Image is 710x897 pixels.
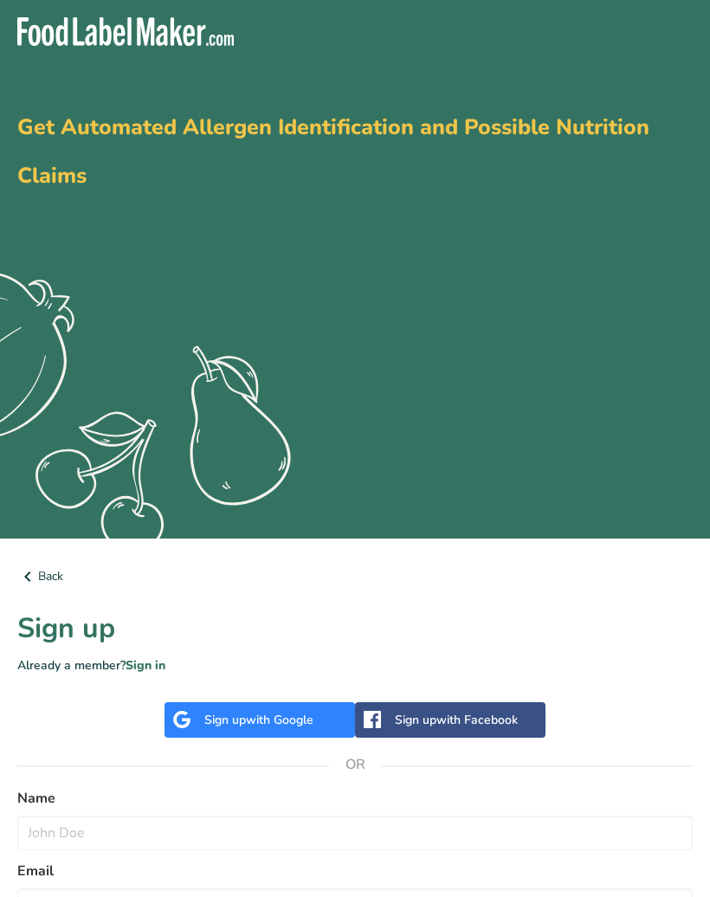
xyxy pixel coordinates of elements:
label: Name [17,788,693,809]
a: Back [17,566,693,587]
span: with Facebook [436,712,518,728]
div: Sign up [204,711,313,729]
h1: Sign up [17,608,693,649]
input: John Doe [17,816,693,850]
p: Already a member? [17,656,693,674]
div: Sign up [395,711,518,729]
span: OR [329,739,381,791]
img: Food Label Maker [17,17,234,46]
span: Get Automated Allergen Identification and Possible Nutrition Claims [17,113,649,190]
label: Email [17,861,693,881]
span: with Google [246,712,313,728]
a: Sign in [126,657,165,674]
